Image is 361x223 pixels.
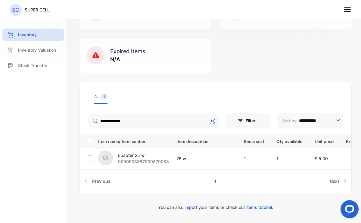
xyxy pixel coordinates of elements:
[330,178,339,184] span: Next
[207,176,224,187] a: Page 1 is your current page
[336,198,361,223] iframe: LiveChat chat widget
[18,62,47,69] p: Stock Transfer
[315,137,334,145] p: Unit price
[2,59,64,72] a: Stock Transfer
[12,6,19,14] p: SC
[282,118,297,124] p: Sort by
[277,113,343,128] button: Sort by
[2,29,64,41] a: Inventory
[110,55,145,63] p: N/A
[92,178,110,184] span: Previous
[118,158,169,165] p: 9090908887909879088
[18,32,37,38] p: Inventory
[18,47,56,53] p: Inventory Valuation
[118,152,169,158] p: upapter 25 w
[101,94,107,99] span: 1
[25,7,50,13] p: SUPER CELL
[82,176,113,187] a: Previous page
[244,155,264,162] p: 1
[315,156,328,161] span: $ 5.00
[2,44,64,56] a: Inventory Valuation
[110,48,145,54] span: Expired Items
[276,137,302,145] p: Qty available
[246,205,273,210] span: items tutorial.
[80,176,351,187] ul: Pagination
[98,137,169,145] p: Item name/Item number
[98,150,113,165] img: item
[79,204,352,210] p: You can also your items or check our
[327,176,349,187] a: Next page
[176,155,232,162] p: 25 w
[185,205,197,210] span: import
[176,137,232,145] p: Item description
[94,94,107,99] div: All
[276,155,302,162] p: 1
[244,137,264,145] p: Items sold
